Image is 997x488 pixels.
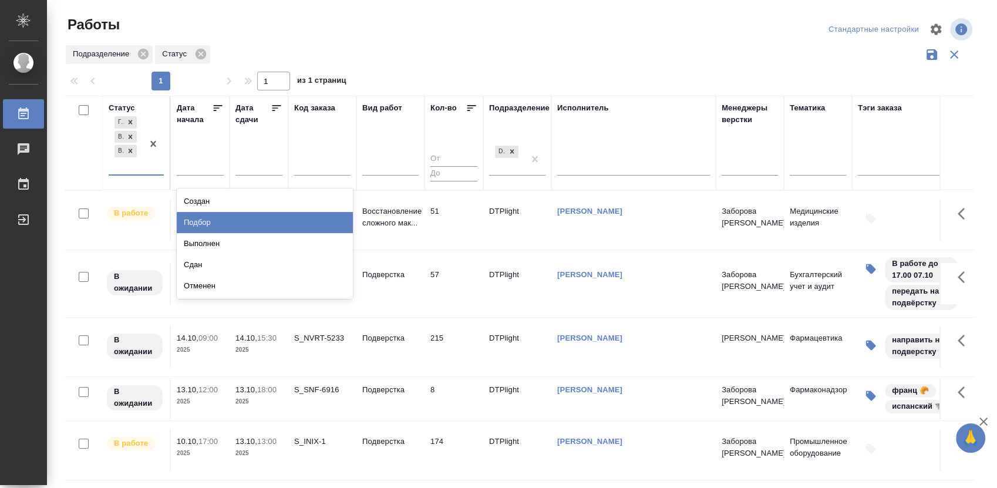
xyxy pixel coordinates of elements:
[362,384,419,396] p: Подверстка
[114,131,124,143] div: В работе
[430,166,477,181] input: До
[177,334,198,342] p: 14.10,
[858,383,884,409] button: Изменить тэги
[106,269,164,297] div: Исполнитель назначен, приступать к работе пока рано
[106,384,164,412] div: Исполнитель назначен, приступать к работе пока рано
[362,436,419,447] p: Подверстка
[177,437,198,446] p: 10.10,
[113,130,138,144] div: Готов к работе, В работе, В ожидании
[722,384,778,408] p: Заборова [PERSON_NAME]
[235,102,271,126] div: Дата сдачи
[106,436,164,452] div: Исполнитель выполняет работу
[425,327,483,368] td: 215
[483,263,551,304] td: DTPlight
[951,263,979,291] button: Здесь прячутся важные кнопки
[114,386,156,409] p: В ожидании
[114,116,124,129] div: Готов к работе
[483,200,551,241] td: DTPlight
[177,191,353,212] div: Создан
[790,384,846,396] p: Фармаконадзор
[109,102,135,114] div: Статус
[483,327,551,368] td: DTPlight
[557,334,622,342] a: [PERSON_NAME]
[425,200,483,241] td: 51
[106,206,164,221] div: Исполнитель выполняет работу
[113,115,138,130] div: Готов к работе, В работе, В ожидании
[73,48,133,60] p: Подразделение
[65,15,120,34] span: Работы
[858,206,884,231] button: Добавить тэги
[113,144,138,159] div: Готов к работе, В работе, В ожидании
[362,269,419,281] p: Подверстка
[198,437,218,446] p: 17:00
[892,334,951,358] p: направить на подверстку
[483,430,551,471] td: DTPlight
[922,15,950,43] span: Настроить таблицу
[557,102,609,114] div: Исполнитель
[294,436,351,447] div: S_INIX-1
[956,423,985,453] button: 🙏
[557,437,622,446] a: [PERSON_NAME]
[155,45,210,64] div: Статус
[362,102,402,114] div: Вид работ
[884,256,987,311] div: В работе до 17.00 07.10, передать на подвёрстку
[430,152,477,167] input: От
[294,102,335,114] div: Код заказа
[557,385,622,394] a: [PERSON_NAME]
[235,437,257,446] p: 13.10,
[489,102,550,114] div: Подразделение
[494,144,520,159] div: DTPlight
[114,207,148,219] p: В работе
[483,378,551,419] td: DTPlight
[722,332,778,344] p: [PERSON_NAME]
[951,327,979,355] button: Здесь прячутся важные кнопки
[114,334,156,358] p: В ожидании
[951,430,979,458] button: Здесь прячутся важные кнопки
[430,102,457,114] div: Кол-во
[294,332,351,344] div: S_NVRT-5233
[177,102,212,126] div: Дата начала
[425,378,483,419] td: 8
[235,344,282,356] p: 2025
[826,21,922,39] div: split button
[235,385,257,394] p: 13.10,
[858,436,884,462] button: Добавить тэги
[198,334,218,342] p: 09:00
[177,254,353,275] div: Сдан
[114,437,148,449] p: В работе
[177,385,198,394] p: 13.10,
[790,332,846,344] p: Фармацевтика
[892,385,929,396] p: франц 🥐
[790,102,825,114] div: Тематика
[790,436,846,459] p: Промышленное оборудование
[177,212,353,233] div: Подбор
[790,269,846,292] p: Бухгалтерский учет и аудит
[297,73,346,90] span: из 1 страниц
[425,263,483,304] td: 57
[950,18,975,41] span: Посмотреть информацию
[114,271,156,294] p: В ожидании
[884,383,987,415] div: франц 🥐, испанский 🐃, уточняю вопрос, проверка?, направить на подверстку, 13.10 в 12
[177,275,353,297] div: Отменен
[362,206,419,229] p: Восстановление сложного мак...
[921,43,943,66] button: Сохранить фильтры
[177,344,224,356] p: 2025
[858,102,902,114] div: Тэги заказа
[858,332,884,358] button: Изменить тэги
[722,102,778,126] div: Менеджеры верстки
[106,332,164,360] div: Исполнитель назначен, приступать к работе пока рано
[722,436,778,459] p: Заборова [PERSON_NAME]
[257,334,277,342] p: 15:30
[943,43,965,66] button: Сбросить фильтры
[884,332,959,360] div: направить на подверстку
[892,258,951,281] p: В работе до 17.00 07.10
[257,385,277,394] p: 18:00
[177,233,353,254] div: Выполнен
[951,378,979,406] button: Здесь прячутся важные кнопки
[177,396,224,408] p: 2025
[790,206,846,229] p: Медицинские изделия
[177,447,224,459] p: 2025
[961,426,981,450] span: 🙏
[294,384,351,396] div: S_SNF-6916
[892,401,944,412] p: испанский 🐃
